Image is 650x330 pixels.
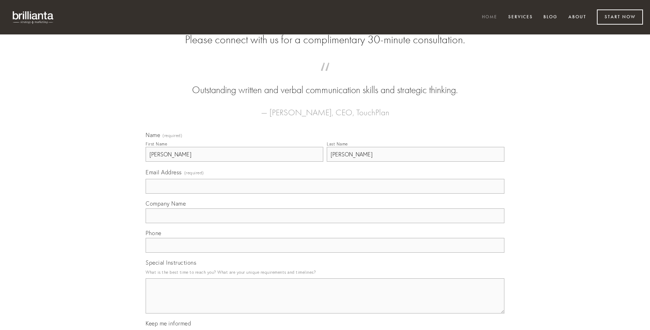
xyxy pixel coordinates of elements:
[184,168,204,177] span: (required)
[477,12,502,23] a: Home
[597,9,643,25] a: Start Now
[146,320,191,327] span: Keep me informed
[146,131,160,138] span: Name
[146,33,504,46] h2: Please connect with us for a complimentary 30-minute consultation.
[146,141,167,147] div: First Name
[7,7,60,27] img: brillianta - research, strategy, marketing
[146,169,182,176] span: Email Address
[157,70,493,83] span: “
[157,97,493,119] figcaption: — [PERSON_NAME], CEO, TouchPlan
[146,259,196,266] span: Special Instructions
[146,267,504,277] p: What is the best time to reach you? What are your unique requirements and timelines?
[504,12,537,23] a: Services
[146,200,186,207] span: Company Name
[539,12,562,23] a: Blog
[162,134,182,138] span: (required)
[564,12,591,23] a: About
[146,229,161,237] span: Phone
[157,70,493,97] blockquote: Outstanding written and verbal communication skills and strategic thinking.
[327,141,348,147] div: Last Name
